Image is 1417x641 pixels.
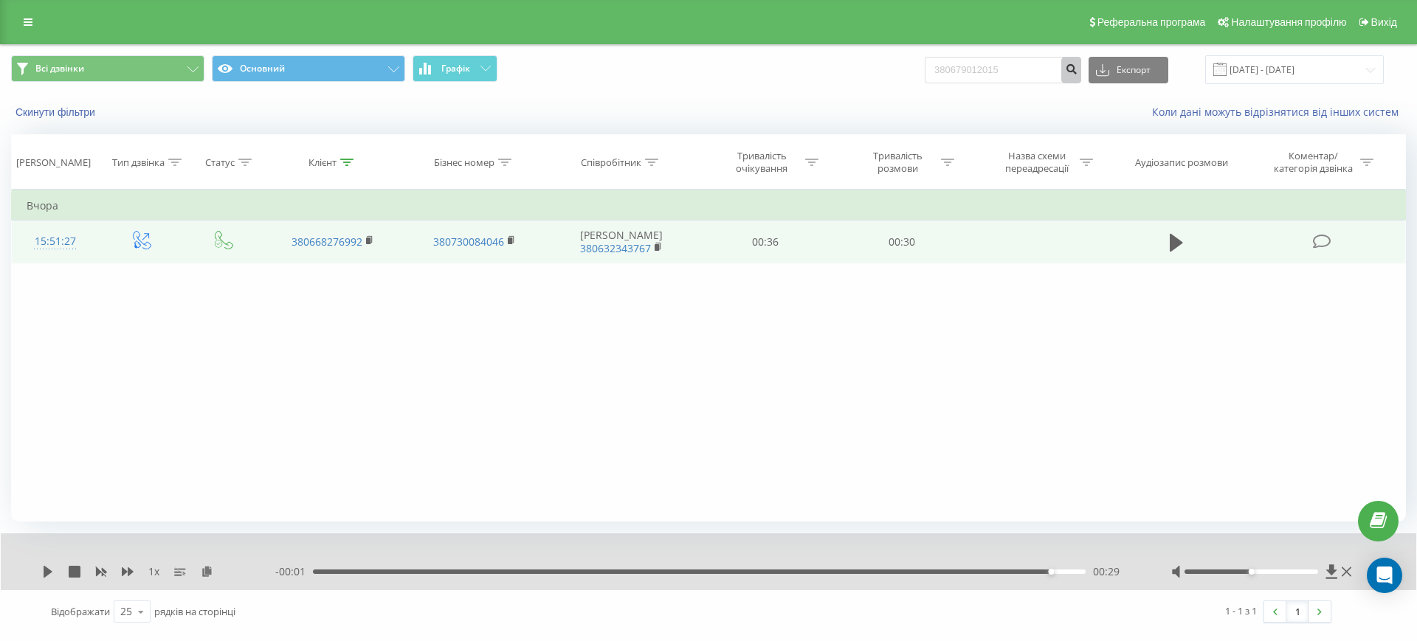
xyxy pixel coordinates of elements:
[545,221,697,263] td: [PERSON_NAME]
[35,63,84,75] span: Всі дзвінки
[154,605,235,618] span: рядків на сторінці
[51,605,110,618] span: Відображати
[833,221,969,263] td: 00:30
[581,156,641,169] div: Співробітник
[275,564,313,579] span: - 00:01
[205,156,235,169] div: Статус
[697,221,833,263] td: 00:36
[580,241,651,255] a: 380632343767
[1270,150,1356,175] div: Коментар/категорія дзвінка
[1135,156,1228,169] div: Аудіозапис розмови
[120,604,132,619] div: 25
[925,57,1081,83] input: Пошук за номером
[11,55,204,82] button: Всі дзвінки
[441,63,470,74] span: Графік
[16,156,91,169] div: [PERSON_NAME]
[1231,16,1346,28] span: Налаштування профілю
[1248,569,1254,575] div: Accessibility label
[1371,16,1397,28] span: Вихід
[858,150,937,175] div: Тривалість розмови
[1152,105,1406,119] a: Коли дані можуть відрізнятися вiд інших систем
[1089,57,1168,83] button: Експорт
[1097,16,1206,28] span: Реферальна програма
[1048,569,1054,575] div: Accessibility label
[308,156,337,169] div: Клієнт
[12,191,1406,221] td: Вчора
[1225,603,1257,618] div: 1 - 1 з 1
[112,156,165,169] div: Тип дзвінка
[1093,564,1120,579] span: 00:29
[413,55,497,82] button: Графік
[1286,601,1309,622] a: 1
[1367,558,1402,593] div: Open Intercom Messenger
[723,150,801,175] div: Тривалість очікування
[433,235,504,249] a: 380730084046
[292,235,362,249] a: 380668276992
[434,156,494,169] div: Бізнес номер
[212,55,405,82] button: Основний
[11,105,103,119] button: Скинути фільтри
[997,150,1076,175] div: Назва схеми переадресації
[27,227,84,256] div: 15:51:27
[148,564,159,579] span: 1 x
